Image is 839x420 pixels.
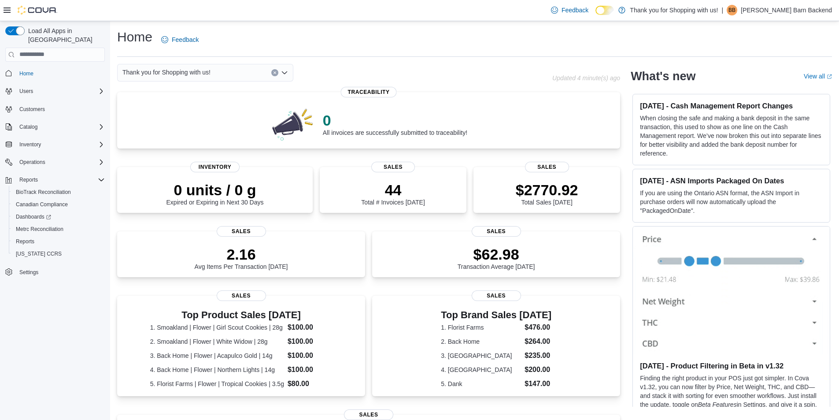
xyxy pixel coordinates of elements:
[12,199,71,210] a: Canadian Compliance
[516,181,578,206] div: Total Sales [DATE]
[122,67,211,78] span: Thank you for Shopping with us!
[12,236,38,247] a: Reports
[16,86,37,97] button: Users
[525,336,551,347] dd: $264.00
[16,226,63,233] span: Metrc Reconciliation
[16,266,105,277] span: Settings
[9,223,108,235] button: Metrc Reconciliation
[288,364,332,375] dd: $100.00
[16,201,68,208] span: Canadian Compliance
[117,28,152,46] h1: Home
[166,181,264,199] p: 0 units / 0 g
[16,157,49,167] button: Operations
[150,365,284,374] dt: 4. Back Home | Flower | Northern Lights | 14g
[344,409,393,420] span: Sales
[698,401,737,408] em: Beta Features
[9,211,108,223] a: Dashboards
[2,85,108,97] button: Users
[371,162,415,172] span: Sales
[16,68,37,79] a: Home
[25,26,105,44] span: Load All Apps in [GEOGRAPHIC_DATA]
[525,379,551,389] dd: $147.00
[158,31,202,48] a: Feedback
[361,181,425,199] p: 44
[12,199,105,210] span: Canadian Compliance
[16,238,34,245] span: Reports
[150,323,284,332] dt: 1. Smoakland | Flower | Girl Scout Cookies | 28g
[640,361,823,370] h3: [DATE] - Product Filtering in Beta in v1.32
[640,176,823,185] h3: [DATE] - ASN Imports Packaged On Dates
[12,187,74,197] a: BioTrack Reconciliation
[741,5,832,15] p: [PERSON_NAME] Barn Backend
[721,5,723,15] p: |
[12,249,105,259] span: Washington CCRS
[288,322,332,333] dd: $100.00
[16,175,105,185] span: Reports
[640,101,823,110] h3: [DATE] - Cash Management Report Changes
[16,189,71,196] span: BioTrack Reconciliation
[270,106,316,141] img: 0
[12,249,65,259] a: [US_STATE] CCRS
[195,245,288,263] p: 2.16
[640,114,823,158] p: When closing the safe and making a bank deposit in the same transaction, this used to show as one...
[441,351,521,360] dt: 3. [GEOGRAPHIC_DATA]
[12,236,105,247] span: Reports
[2,67,108,80] button: Home
[323,112,467,129] p: 0
[19,88,33,95] span: Users
[288,336,332,347] dd: $100.00
[472,226,521,237] span: Sales
[16,86,105,97] span: Users
[441,379,521,388] dt: 5. Dank
[16,122,41,132] button: Catalog
[2,138,108,151] button: Inventory
[217,290,266,301] span: Sales
[16,267,42,278] a: Settings
[19,159,45,166] span: Operations
[150,310,333,320] h3: Top Product Sales [DATE]
[640,374,823,418] p: Finding the right product in your POS just got simpler. In Cova v1.32, you can now filter by Pric...
[12,224,105,234] span: Metrc Reconciliation
[552,74,620,82] p: Updated 4 minute(s) ago
[281,69,288,76] button: Open list of options
[441,337,521,346] dt: 2. Back Home
[19,176,38,183] span: Reports
[190,162,240,172] span: Inventory
[9,235,108,248] button: Reports
[16,250,62,257] span: [US_STATE] CCRS
[16,68,105,79] span: Home
[2,174,108,186] button: Reports
[19,70,33,77] span: Home
[804,73,832,80] a: View allExternal link
[288,350,332,361] dd: $100.00
[827,74,832,79] svg: External link
[16,157,105,167] span: Operations
[271,69,278,76] button: Clear input
[16,213,51,220] span: Dashboards
[525,364,551,375] dd: $200.00
[16,139,44,150] button: Inventory
[5,63,105,301] nav: Complex example
[19,269,38,276] span: Settings
[562,6,588,15] span: Feedback
[9,248,108,260] button: [US_STATE] CCRS
[630,5,718,15] p: Thank you for Shopping with us!
[12,187,105,197] span: BioTrack Reconciliation
[595,6,614,15] input: Dark Mode
[12,212,105,222] span: Dashboards
[150,351,284,360] dt: 3. Back Home | Flower | Acapulco Gold | 14g
[16,104,105,115] span: Customers
[728,5,736,15] span: BB
[441,323,521,332] dt: 1. Florist Farms
[631,69,695,83] h2: What's new
[19,106,45,113] span: Customers
[525,350,551,361] dd: $235.00
[18,6,57,15] img: Cova
[547,1,592,19] a: Feedback
[441,365,521,374] dt: 4. [GEOGRAPHIC_DATA]
[150,337,284,346] dt: 2. Smoakland | Flower | White Widow | 28g
[323,112,467,136] div: All invoices are successfully submitted to traceability!
[516,181,578,199] p: $2770.92
[12,212,55,222] a: Dashboards
[640,189,823,215] p: If you are using the Ontario ASN format, the ASN Import in purchase orders will now automatically...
